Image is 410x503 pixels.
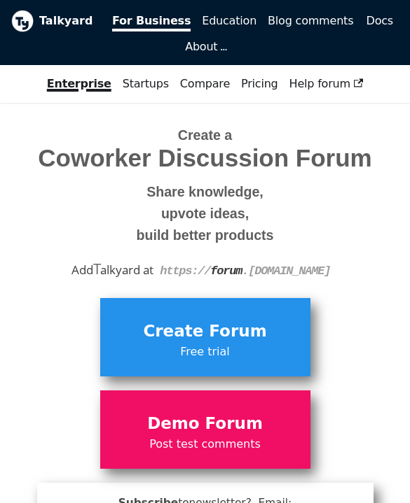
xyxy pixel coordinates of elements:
span: Education [202,14,257,27]
small: Share knowledge, [22,181,388,203]
span: Demo Forum [107,411,303,437]
a: Education [196,8,262,34]
a: Docs [359,8,399,34]
a: Pricing [235,71,284,97]
span: Create a [178,127,232,143]
small: build better products [22,225,388,246]
span: Post test comments [107,435,303,453]
small: upvote ideas, [22,203,388,225]
div: Add alkyard at [22,260,388,281]
span: Coworker Discussion Forum [22,145,388,172]
a: For Business [107,8,196,34]
a: Blog comments [262,8,359,34]
span: For Business [112,14,191,31]
span: Free trial [107,343,303,361]
code: https:// . [DOMAIN_NAME] [160,264,330,278]
img: Talkyard logo [11,10,34,32]
a: Help forum [284,71,369,97]
a: Startups [117,71,175,97]
span: Help forum [289,77,364,90]
strong: forum [210,264,242,278]
a: Demo ForumPost test comments [100,390,310,469]
span: Docs [367,14,393,27]
a: Enterprise [41,71,117,97]
a: Talkyard logoTalkyard [11,10,95,32]
span: T [93,259,101,278]
span: Create Forum [107,318,303,345]
a: About [185,40,225,53]
a: Compare [180,77,230,90]
b: Talkyard [39,12,95,30]
span: Blog comments [268,14,353,27]
a: Create ForumFree trial [100,298,310,376]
